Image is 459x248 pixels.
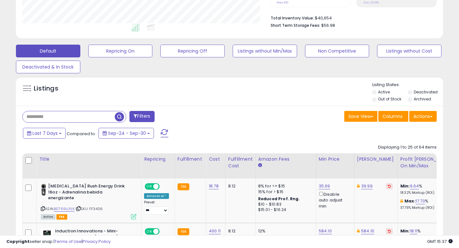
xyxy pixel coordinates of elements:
[363,1,379,4] small: Prev: 25.18%
[427,238,453,244] span: 2025-10-8 15:37 GMT
[378,144,437,150] div: Displaying 1 to 25 of 64 items
[228,228,251,234] div: 8.12
[400,183,453,195] div: %
[271,23,320,28] b: Short Term Storage Fees:
[258,183,311,189] div: 8% for <= $15
[16,45,80,57] button: Default
[305,45,369,57] button: Non Competitive
[16,61,80,73] button: Deactivated & In Stock
[144,156,172,163] div: Repricing
[271,15,314,21] b: Total Inventory Value:
[145,229,153,234] span: ON
[271,14,432,21] li: $40,654
[41,228,54,241] img: 41tvC+rtqiL._SL40_.jpg
[361,183,373,189] a: 39.99
[159,184,169,189] span: OFF
[129,111,154,122] button: Filters
[372,82,443,88] p: Listing States:
[98,128,154,139] button: Sep-24 - Sep-30
[361,228,374,234] a: 584.10
[409,111,437,122] button: Actions
[233,45,297,57] button: Listings without Min/Max
[48,183,126,203] b: [MEDICAL_DATA] Rush Energy Drink 16oz - Adrenalina bebida energizante
[400,206,453,210] p: 37.75% Markup (ROI)
[56,214,67,220] span: FBA
[23,128,66,139] button: Last 7 Days
[258,207,311,213] div: $15.01 - $16.24
[319,191,349,209] div: Disable auto adjust min
[41,183,47,196] img: 3170vyGmWOL._SL40_.jpg
[228,183,251,189] div: 8.12
[144,200,170,215] div: Preset:
[321,22,335,28] span: $56.98
[414,89,438,95] label: Deactivated
[414,96,431,102] label: Archived
[258,196,300,201] b: Reduced Prof. Rng.
[6,239,111,245] div: seller snap | |
[178,228,189,235] small: FBA
[33,130,58,136] span: Last 7 Days
[378,111,408,122] button: Columns
[378,96,401,102] label: Out of Stock
[319,156,352,163] div: Min Price
[83,238,111,244] a: Privacy Policy
[178,156,203,163] div: Fulfillment
[6,238,30,244] strong: Copyright
[400,183,410,189] b: Min:
[209,183,219,189] a: 18.78
[258,189,311,195] div: 15% for > $15
[400,191,453,195] p: 18.32% Markup (ROI)
[34,84,58,93] h5: Listings
[377,45,441,57] button: Listings without Cost
[41,214,55,220] span: All listings currently available for purchase on Amazon
[404,198,416,204] b: Max:
[344,111,377,122] button: Save View
[209,228,221,234] a: 400.11
[400,156,455,169] div: Profit [PERSON_NAME] on Min/Max
[54,206,75,212] a: B0769LLPJK
[277,1,288,4] small: Prev: 310
[39,156,139,163] div: Title
[357,156,395,163] div: [PERSON_NAME]
[258,228,311,234] div: 12%
[382,113,403,120] span: Columns
[400,228,453,240] div: %
[144,193,169,199] div: Amazon AI *
[55,238,82,244] a: Terms of Use
[410,183,419,189] a: 9.64
[76,206,103,211] span: | SKU: FF3406
[410,228,418,234] a: 18.11
[209,156,223,163] div: Cost
[378,89,390,95] label: Active
[258,156,313,163] div: Amazon Fees
[258,163,262,168] small: Amazon Fees.
[228,156,253,169] div: Fulfillment Cost
[178,183,189,190] small: FBA
[160,45,225,57] button: Repricing Off
[319,183,330,189] a: 35.69
[416,198,425,204] a: 17.73
[145,184,153,189] span: ON
[108,130,146,136] span: Sep-24 - Sep-30
[319,228,332,234] a: 584.10
[400,228,410,234] b: Min:
[41,183,136,219] div: ASIN:
[397,153,458,179] th: The percentage added to the cost of goods (COGS) that forms the calculator for Min & Max prices.
[400,198,453,210] div: %
[67,131,96,137] span: Compared to:
[88,45,153,57] button: Repricing On
[258,202,311,207] div: $10 - $10.83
